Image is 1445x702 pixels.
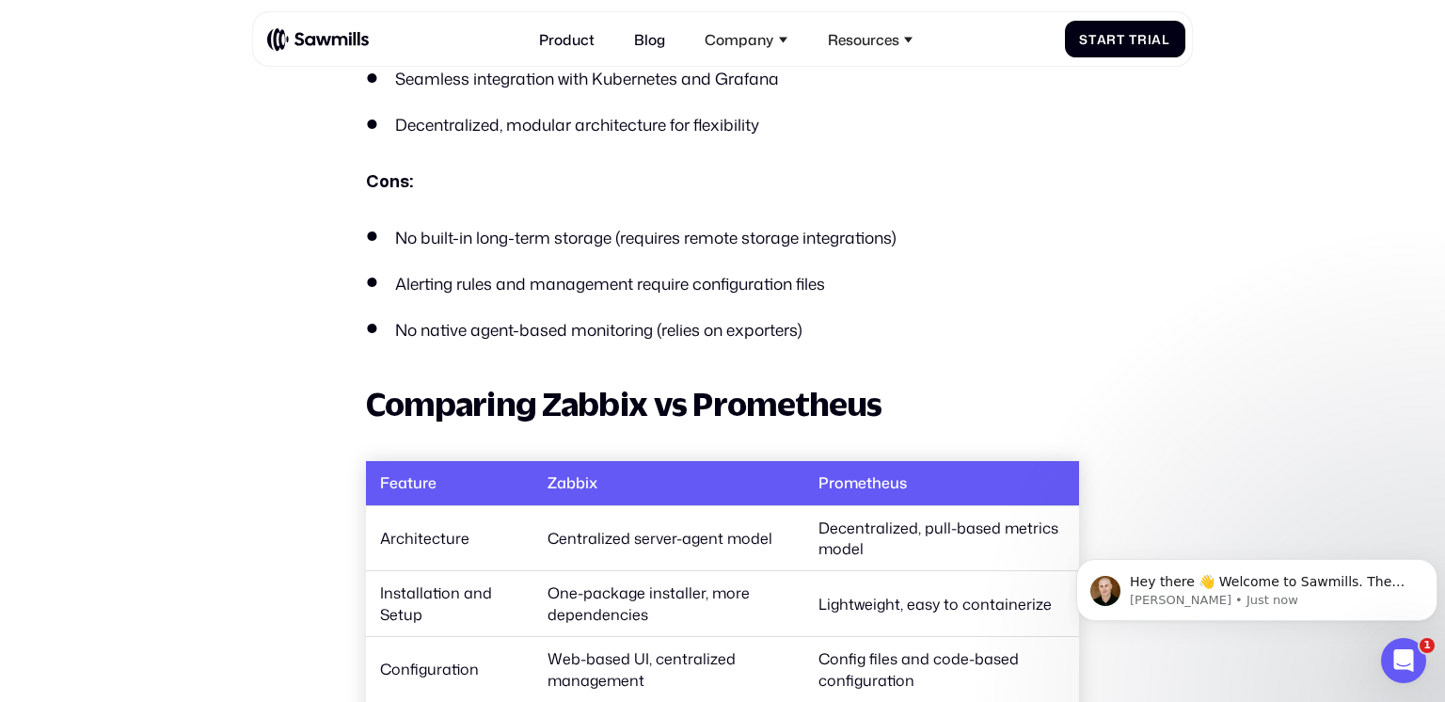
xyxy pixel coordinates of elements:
[366,384,881,423] strong: Comparing Zabbix vs Prometheus
[804,505,1079,571] td: Decentralized, pull-based metrics model
[1129,32,1137,47] span: T
[533,505,804,571] td: Centralized server-agent model
[366,174,413,190] strong: Cons:
[1151,32,1162,47] span: a
[61,55,336,145] span: Hey there 👋 Welcome to Sawmills. The smart telemetry management platform that solves cost, qualit...
[624,20,676,58] a: Blog
[828,31,899,48] div: Resources
[1162,32,1170,47] span: l
[804,571,1079,637] td: Lightweight, easy to containerize
[1106,32,1117,47] span: r
[817,20,924,58] div: Resources
[366,571,533,637] td: Installation and Setup
[694,20,799,58] div: Company
[366,67,1079,91] li: Seamless integration with Kubernetes and Grafana
[533,571,804,637] td: One-package installer, more dependencies
[804,461,1079,505] th: Prometheus
[1148,32,1152,47] span: i
[1069,519,1445,651] iframe: Intercom notifications message
[366,226,1079,250] li: No built-in long-term storage (requires remote storage integrations)
[366,461,533,505] th: Feature
[533,461,804,505] th: Zabbix
[1088,32,1097,47] span: t
[1079,32,1088,47] span: S
[1137,32,1148,47] span: r
[366,113,1079,137] li: Decentralized, modular architecture for flexibility
[1117,32,1125,47] span: t
[366,318,1079,343] li: No native agent-based monitoring (relies on exporters)
[705,31,773,48] div: Company
[366,272,1079,296] li: Alerting rules and management require configuration files
[529,20,606,58] a: Product
[1065,21,1185,57] a: StartTrial
[61,72,345,89] p: Message from Winston, sent Just now
[366,505,533,571] td: Architecture
[1381,638,1426,683] iframe: Intercom live chat
[1420,638,1435,653] span: 1
[1097,32,1107,47] span: a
